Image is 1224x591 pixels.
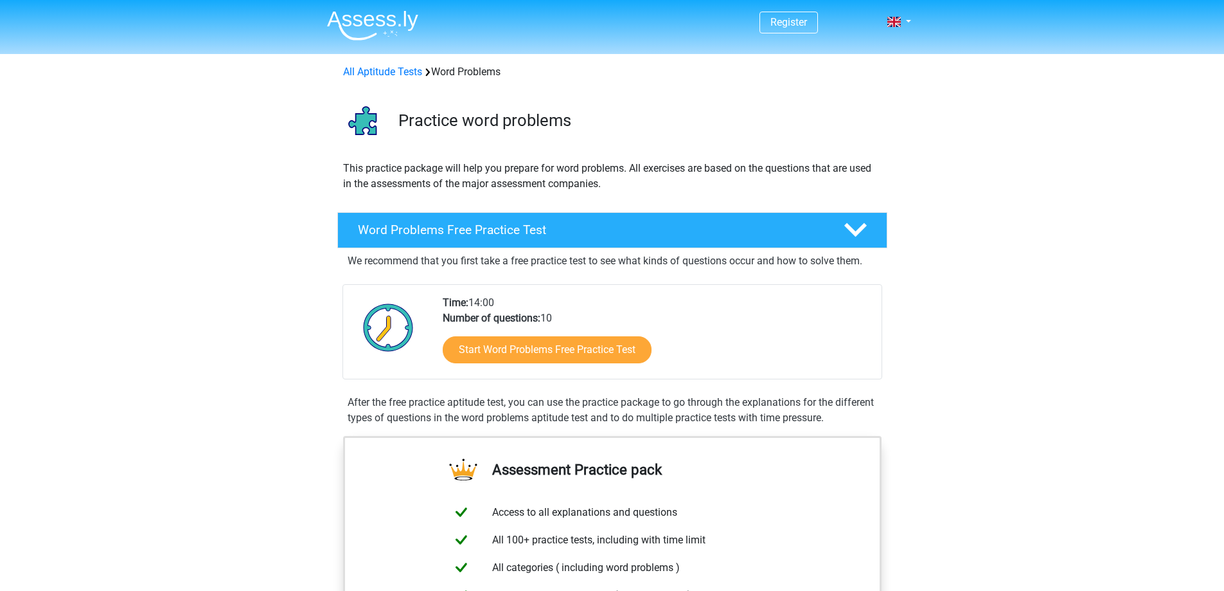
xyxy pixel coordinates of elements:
p: This practice package will help you prepare for word problems. All exercises are based on the que... [343,161,882,192]
h4: Word Problems Free Practice Test [358,223,823,237]
a: Register [770,16,807,28]
div: Word Problems [338,64,887,80]
img: Clock [356,295,421,359]
img: word problems [338,95,393,150]
img: Assessly [327,10,418,41]
h3: Practice word problems [398,111,877,131]
div: 14:00 10 [433,295,881,379]
a: Word Problems Free Practice Test [332,212,892,248]
b: Number of questions: [443,312,540,324]
a: All Aptitude Tests [343,66,422,78]
p: We recommend that you first take a free practice test to see what kinds of questions occur and ho... [348,253,877,269]
b: Time: [443,296,468,309]
a: Start Word Problems Free Practice Test [443,336,652,363]
div: After the free practice aptitude test, you can use the practice package to go through the explana... [342,395,882,426]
